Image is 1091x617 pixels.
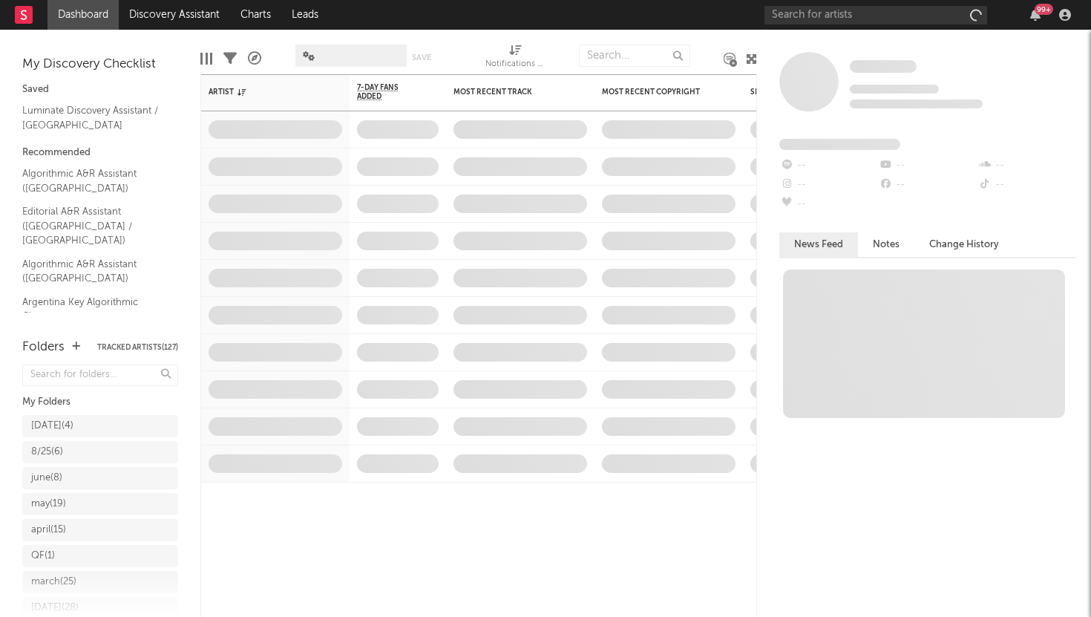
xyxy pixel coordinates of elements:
span: Fans Added by Platform [779,139,900,150]
div: -- [977,156,1076,175]
button: Notes [858,232,914,257]
div: -- [878,175,977,195]
a: Argentina Key Algorithmic Charts [22,294,163,324]
a: Algorithmic A&R Assistant ([GEOGRAPHIC_DATA]) [22,256,163,287]
div: My Folders [22,394,178,411]
div: Most Recent Copyright [602,88,713,97]
div: Folders [22,339,65,356]
div: april ( 15 ) [31,521,66,539]
div: [DATE] ( 4 ) [31,417,73,435]
a: Some Artist [850,59,917,74]
div: [DATE] ( 28 ) [31,599,79,617]
a: june(8) [22,467,178,489]
div: My Discovery Checklist [22,56,178,74]
span: Some Artist [850,60,917,73]
button: News Feed [779,232,858,257]
div: Filters [223,37,237,80]
div: Edit Columns [200,37,212,80]
input: Search for folders... [22,365,178,386]
div: 8/25 ( 6 ) [31,443,63,461]
button: Change History [914,232,1014,257]
input: Search... [579,45,690,67]
div: march ( 25 ) [31,573,76,591]
div: -- [779,175,878,195]
div: -- [878,156,977,175]
button: Save [412,53,431,62]
a: [DATE](4) [22,415,178,437]
div: QF ( 1 ) [31,547,55,565]
button: 99+ [1030,9,1041,21]
div: A&R Pipeline [248,37,261,80]
div: Most Recent Track [453,88,565,97]
a: 8/25(6) [22,441,178,463]
div: -- [977,175,1076,195]
a: Editorial A&R Assistant ([GEOGRAPHIC_DATA] / [GEOGRAPHIC_DATA]) [22,203,163,249]
div: 99 + [1035,4,1053,15]
div: Saved [22,81,178,99]
div: Notifications (Artist) [485,56,545,74]
a: may(19) [22,493,178,515]
a: QF(1) [22,545,178,567]
div: Artist [209,88,320,97]
div: -- [779,156,878,175]
a: Luminate Discovery Assistant / [GEOGRAPHIC_DATA] [22,102,163,133]
div: -- [779,195,878,214]
span: 0 fans last week [850,99,983,108]
div: Notifications (Artist) [485,37,545,80]
button: Tracked Artists(127) [97,344,178,351]
div: Recommended [22,144,178,162]
div: Spotify Monthly Listeners [750,88,862,97]
div: may ( 19 ) [31,495,66,513]
span: 7-Day Fans Added [357,83,416,101]
a: Algorithmic A&R Assistant ([GEOGRAPHIC_DATA]) [22,166,163,196]
span: Tracking Since: [DATE] [850,85,939,94]
a: april(15) [22,519,178,541]
a: march(25) [22,571,178,593]
input: Search for artists [764,6,987,25]
div: june ( 8 ) [31,469,62,487]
